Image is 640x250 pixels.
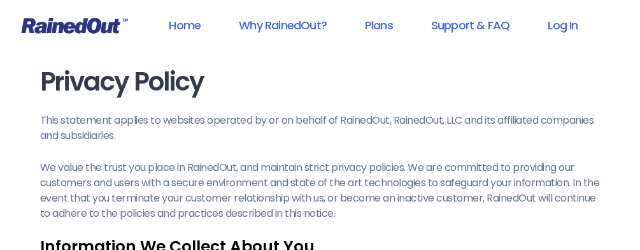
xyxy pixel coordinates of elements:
a: Plans [348,11,409,40]
a: Why RainedOut? [222,11,343,40]
h1: Privacy Policy [40,68,601,96]
a: Log In [531,11,594,40]
a: Home [152,11,217,40]
a: Support & FAQ [415,11,526,40]
p: We value the trust you place in RainedOut, and maintain strict privacy policies. We are committed... [40,160,601,221]
p: This statement applies to websites operated by or on behalf of RainedOut, RainedOut, LLC and its ... [40,113,601,143]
